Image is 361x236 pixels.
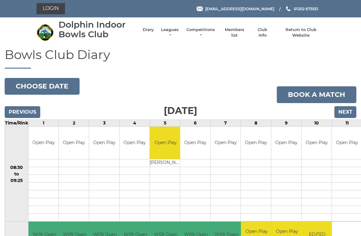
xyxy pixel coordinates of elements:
[211,120,241,126] td: 7
[59,120,89,126] td: 2
[271,120,302,126] td: 9
[205,6,274,11] span: [EMAIL_ADDRESS][DOMAIN_NAME]
[59,20,137,39] div: Dolphin Indoor Bowls Club
[180,127,210,159] td: Open Play
[120,120,150,126] td: 4
[302,120,332,126] td: 10
[89,127,119,159] td: Open Play
[150,159,181,167] td: [PERSON_NAME]
[302,127,332,159] td: Open Play
[28,120,59,126] td: 1
[150,127,181,159] td: Open Play
[120,127,150,159] td: Open Play
[160,27,180,38] a: Leagues
[271,127,301,159] td: Open Play
[5,78,80,95] button: Choose date
[5,126,28,222] td: 08:30 to 09:25
[37,24,54,41] img: Dolphin Indoor Bowls Club
[211,127,241,159] td: Open Play
[197,7,203,11] img: Email
[286,6,290,11] img: Phone us
[254,27,272,38] a: Club Info
[59,127,89,159] td: Open Play
[180,120,211,126] td: 6
[221,27,247,38] a: Members list
[89,120,120,126] td: 3
[28,127,59,159] td: Open Play
[186,27,215,38] a: Competitions
[5,48,356,69] h1: Bowls Club Diary
[143,27,154,33] a: Diary
[37,3,65,14] a: Login
[197,6,274,12] a: Email [EMAIL_ADDRESS][DOMAIN_NAME]
[278,27,324,38] a: Return to Club Website
[334,106,356,118] input: Next
[150,120,180,126] td: 5
[241,127,271,159] td: Open Play
[5,120,28,126] td: Time/Rink
[294,6,318,11] span: 01202 675551
[277,86,356,103] a: Book a match
[285,6,318,12] a: Phone us 01202 675551
[5,106,40,118] input: Previous
[241,120,271,126] td: 8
